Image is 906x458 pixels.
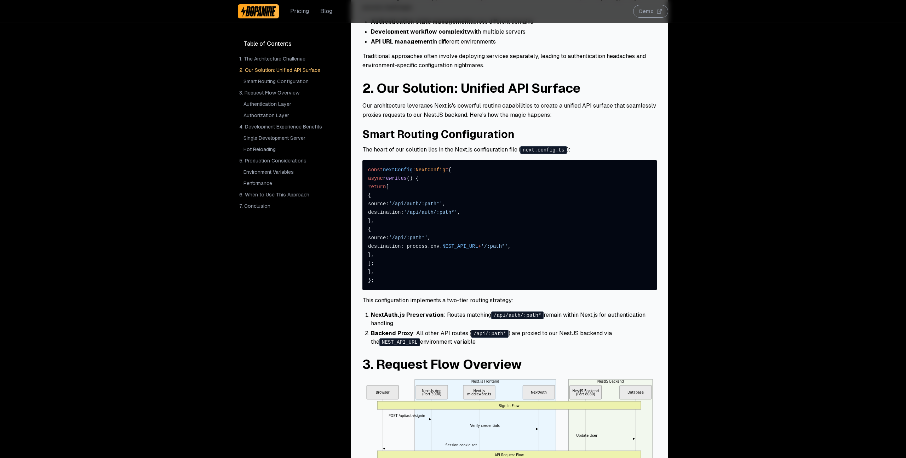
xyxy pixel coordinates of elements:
[371,28,470,35] strong: Development workflow complexity
[362,145,657,154] p: The heart of our solution lies in the Next.js configuration file ( ):
[473,389,485,393] tspan: Next.js
[368,201,389,207] span: source:
[362,52,657,70] p: Traditional approaches often involve deploying services separately, leading to authentication hea...
[242,178,328,188] a: Performance
[371,28,657,36] li: with multiple servers
[576,434,597,437] text: Update User
[238,201,328,211] a: 7. Conclusion
[627,390,644,394] tspan: Database
[238,4,279,18] a: Dopamine
[368,184,386,190] span: return
[238,122,328,132] a: 4. Development Experience Benefits
[478,244,481,249] span: +
[422,392,441,396] tspan: (Port 3000)
[386,184,389,190] span: [
[491,311,544,319] code: /api/auth/:path*
[362,80,580,97] a: 2. Our Solution: Unified API Surface
[242,144,328,154] a: Hot Reloading
[383,167,413,173] span: nextConfig
[368,261,374,266] span: ];
[448,167,451,173] span: {
[371,38,657,46] li: in different environments
[445,167,448,173] span: =
[362,296,657,305] p: This configuration implements a two-tier routing strategy:
[368,269,374,275] span: },
[446,443,477,447] text: Session cookie set
[371,311,657,328] li: : Routes matching remain within Next.js for authentication handling
[368,210,404,215] span: destination:
[371,311,444,319] strong: NextAuth.js Preservation
[362,101,657,120] p: Our architecture leverages Next.js's powerful routing capabilities to create a unified API surfac...
[428,235,430,241] span: ,
[242,99,328,109] a: Authentication Layer
[481,244,508,249] span: '/:path*'
[238,65,328,75] a: 2. Our Solution: Unified API Surface
[576,392,595,396] tspan: (Port 8080)
[467,392,491,396] tspan: middleware.ts
[499,404,520,408] tspan: Sign In Flow
[508,244,511,249] span: ,
[415,167,445,173] span: NextConfig
[320,7,332,16] a: Blog
[368,227,371,232] span: {
[362,127,515,141] a: Smart Routing Configuration
[238,54,328,64] a: 1. The Architecture Challenge
[379,338,420,346] code: NEST_API_URL
[371,38,432,45] strong: API URL management
[238,156,328,166] a: 5. Production Considerations
[470,424,500,428] text: Verify credentials
[368,277,374,283] span: };
[407,176,419,181] span: () {
[290,7,309,16] a: Pricing
[368,252,374,258] span: },
[243,40,323,48] div: Table of Contents
[413,167,415,173] span: :
[404,210,457,215] span: '/api/auth/:path*'
[368,244,442,249] span: destination: process.env.
[495,453,524,457] tspan: API Request Flow
[597,379,624,383] tspan: NestJS Backend
[371,329,657,346] li: : All other API routes ( ) are proxied to our NestJS backend via the environment variable
[471,330,509,338] code: /api/:path*
[368,176,383,181] span: async
[457,210,460,215] span: ,
[442,201,445,207] span: ,
[531,390,547,394] tspan: NextAuth
[520,146,567,154] code: next.config.ts
[368,218,374,224] span: },
[242,76,328,86] a: Smart Routing Configuration
[242,133,328,143] a: Single Development Server
[238,190,328,200] a: 6. When to Use This Approach
[362,356,522,373] a: 3. Request Flow Overview
[242,110,328,120] a: Authorization Layer
[389,235,428,241] span: '/api/:path*'
[371,330,413,337] strong: Backend Proxy
[368,193,371,198] span: {
[242,167,328,177] a: Environment Variables
[241,6,276,17] img: Dopamine
[389,201,442,207] span: '/api/auth/:path*'
[383,176,407,181] span: rewrites
[422,389,442,393] tspan: Next.js App
[389,414,425,418] text: POST /api/auth/signin
[376,390,390,394] tspan: Browser
[238,88,328,98] a: 3. Request Flow Overview
[368,235,389,241] span: source:
[572,389,599,393] tspan: NestJS Backend
[368,167,383,173] span: const
[633,5,668,18] button: Demo
[442,244,478,249] span: NEST_API_URL
[471,379,499,383] tspan: Next.js Frontend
